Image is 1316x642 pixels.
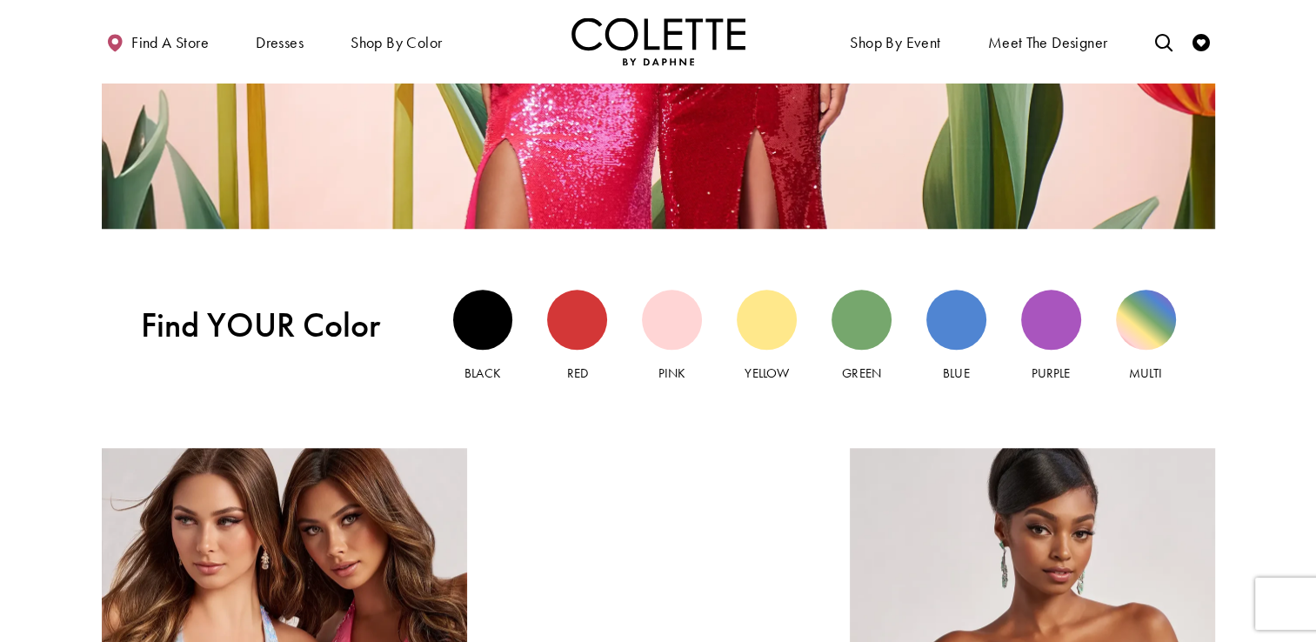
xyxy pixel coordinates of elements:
span: Shop By Event [845,17,945,65]
a: Find a store [102,17,213,65]
div: Black view [453,290,513,350]
span: Pink [658,364,685,382]
a: Meet the designer [984,17,1112,65]
a: Purple view Purple [1021,290,1081,383]
a: Green view Green [832,290,892,383]
span: Find a store [131,34,209,51]
a: Yellow view Yellow [737,290,797,383]
span: Yellow [745,364,788,382]
div: Purple view [1021,290,1081,350]
span: Meet the designer [988,34,1108,51]
div: Red view [547,290,607,350]
span: Shop by color [346,17,446,65]
a: Pink view Pink [642,290,702,383]
span: Dresses [251,17,308,65]
div: Multi view [1116,290,1176,350]
span: Red [567,364,588,382]
span: Shop by color [351,34,442,51]
span: Green [842,364,880,382]
a: Red view Red [547,290,607,383]
span: Dresses [256,34,304,51]
span: Find YOUR Color [141,305,414,345]
div: Blue view [926,290,986,350]
span: Purple [1032,364,1070,382]
div: Green view [832,290,892,350]
a: Multi view Multi [1116,290,1176,383]
div: Pink view [642,290,702,350]
a: Check Wishlist [1188,17,1214,65]
span: Blue [943,364,969,382]
a: Visit Home Page [571,17,745,65]
a: Black view Black [453,290,513,383]
div: Yellow view [737,290,797,350]
span: Multi [1129,364,1162,382]
img: Colette by Daphne [571,17,745,65]
a: Blue view Blue [926,290,986,383]
span: Shop By Event [850,34,940,51]
a: Toggle search [1150,17,1176,65]
span: Black [464,364,500,382]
